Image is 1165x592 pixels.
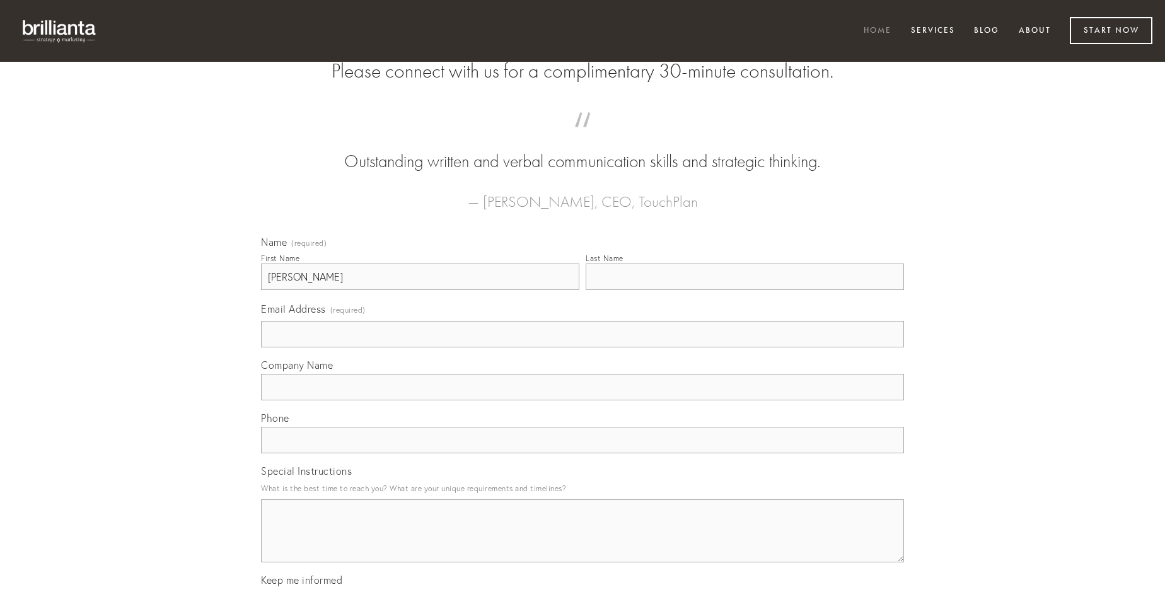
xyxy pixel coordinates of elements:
span: Company Name [261,359,333,371]
div: First Name [261,253,299,263]
span: Phone [261,412,289,424]
img: brillianta - research, strategy, marketing [13,13,107,49]
a: Start Now [1070,17,1152,44]
p: What is the best time to reach you? What are your unique requirements and timelines? [261,480,904,497]
span: (required) [330,301,366,318]
div: Last Name [586,253,623,263]
span: Keep me informed [261,574,342,586]
span: Special Instructions [261,465,352,477]
figcaption: — [PERSON_NAME], CEO, TouchPlan [281,174,884,214]
span: “ [281,125,884,149]
a: About [1011,21,1059,42]
a: Services [903,21,963,42]
h2: Please connect with us for a complimentary 30-minute consultation. [261,59,904,83]
span: Name [261,236,287,248]
span: (required) [291,240,327,247]
a: Home [855,21,900,42]
span: Email Address [261,303,326,315]
a: Blog [966,21,1007,42]
blockquote: Outstanding written and verbal communication skills and strategic thinking. [281,125,884,174]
